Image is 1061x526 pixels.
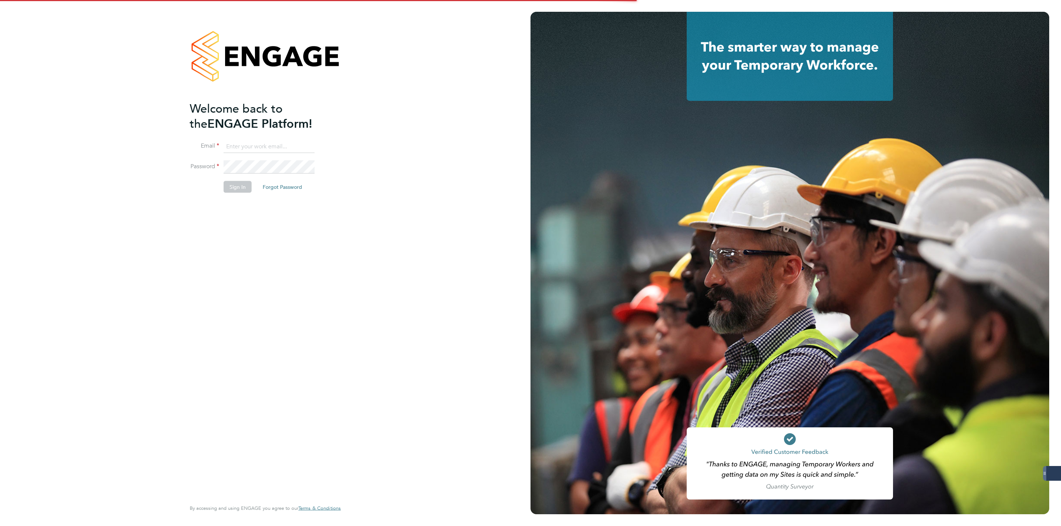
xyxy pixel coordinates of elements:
[298,505,341,511] span: Terms & Conditions
[190,142,219,150] label: Email
[298,505,341,511] a: Terms & Conditions
[190,101,333,131] h2: ENGAGE Platform!
[257,181,308,193] button: Forgot Password
[224,181,252,193] button: Sign In
[190,101,283,131] span: Welcome back to the
[190,505,341,511] span: By accessing and using ENGAGE you agree to our
[190,163,219,170] label: Password
[224,140,315,153] input: Enter your work email...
